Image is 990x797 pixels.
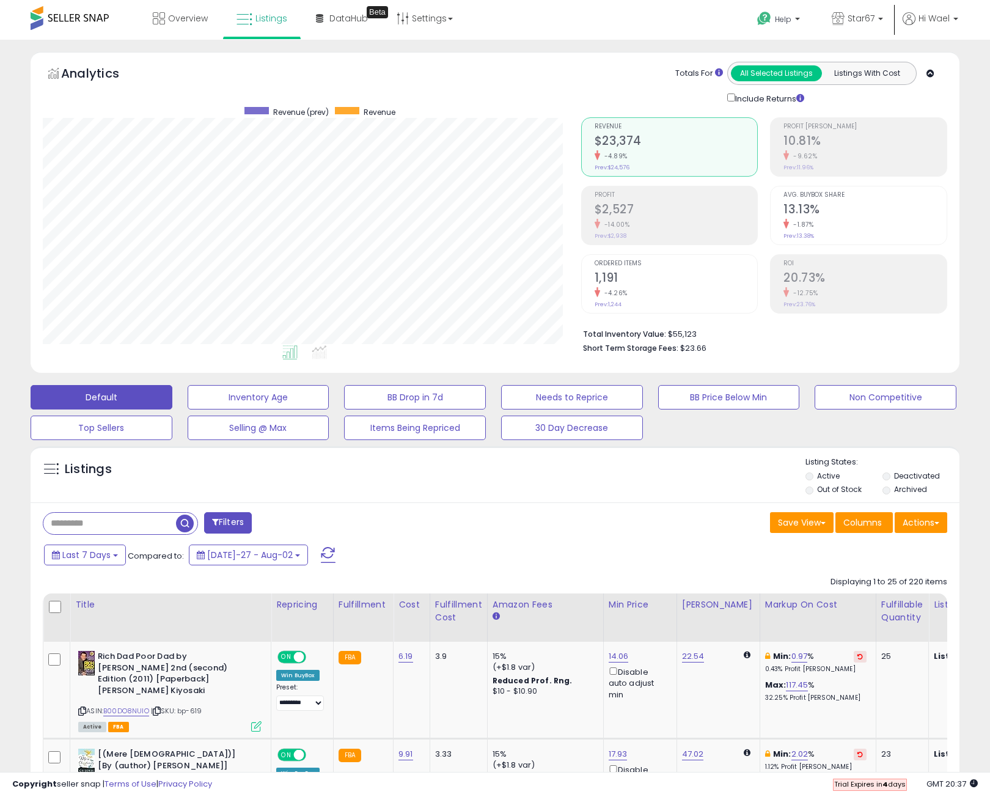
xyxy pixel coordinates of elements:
[773,650,791,662] b: Min:
[817,484,862,494] label: Out of Stock
[344,385,486,410] button: BB Drop in 7d
[189,545,308,565] button: [DATE]-27 - Aug-02
[364,107,395,117] span: Revenue
[279,750,294,760] span: ON
[895,512,947,533] button: Actions
[595,301,621,308] small: Prev: 1,244
[304,750,324,760] span: OFF
[783,301,815,308] small: Prev: 23.76%
[493,651,594,662] div: 15%
[757,11,772,26] i: Get Help
[843,516,882,529] span: Columns
[894,484,927,494] label: Archived
[493,675,573,686] b: Reduced Prof. Rng.
[276,683,324,711] div: Preset:
[98,651,246,699] b: Rich Dad Poor Dad by [PERSON_NAME] 2nd (second) Edition (2011) [Paperback] [PERSON_NAME] Kiyosaki
[770,512,834,533] button: Save View
[609,598,672,611] div: Min Price
[339,749,361,762] small: FBA
[339,651,361,664] small: FBA
[435,651,478,662] div: 3.9
[398,598,425,611] div: Cost
[783,164,813,171] small: Prev: 11.96%
[158,778,212,790] a: Privacy Policy
[279,652,294,663] span: ON
[934,650,989,662] b: Listed Price:
[747,2,812,40] a: Help
[75,598,266,611] div: Title
[786,679,808,691] a: 117.45
[31,385,172,410] button: Default
[207,549,293,561] span: [DATE]-27 - Aug-02
[675,68,723,79] div: Totals For
[609,665,667,700] div: Disable auto adjust min
[600,288,628,298] small: -4.26%
[789,288,818,298] small: -12.75%
[773,748,791,760] b: Min:
[493,611,500,622] small: Amazon Fees.
[493,686,594,697] div: $10 - $10.90
[821,65,912,81] button: Listings With Cost
[894,471,940,481] label: Deactivated
[903,12,958,40] a: Hi Wael
[609,748,628,760] a: 17.93
[817,471,840,481] label: Active
[600,152,628,161] small: -4.89%
[765,694,867,702] p: 32.25% Profit [PERSON_NAME]
[493,662,594,673] div: (+$1.8 var)
[881,651,919,662] div: 25
[255,12,287,24] span: Listings
[765,763,867,771] p: 1.12% Profit [PERSON_NAME]
[12,779,212,790] div: seller snap | |
[62,549,111,561] span: Last 7 Days
[682,650,705,663] a: 22.54
[718,91,819,105] div: Include Returns
[31,416,172,440] button: Top Sellers
[501,416,643,440] button: 30 Day Decrease
[765,749,867,771] div: %
[595,164,629,171] small: Prev: $24,576
[815,385,956,410] button: Non Competitive
[783,202,947,219] h2: 13.13%
[151,706,202,716] span: | SKU: bp-619
[583,326,938,340] li: $55,123
[12,778,57,790] strong: Copyright
[595,134,758,150] h2: $23,374
[339,598,388,611] div: Fulfillment
[609,650,629,663] a: 14.06
[775,14,791,24] span: Help
[98,749,246,786] b: [(Mere [DEMOGRAPHIC_DATA])] [By (author) [PERSON_NAME]] published on ([DATE])
[881,749,919,760] div: 23
[344,416,486,440] button: Items Being Repriced
[805,457,960,468] p: Listing States:
[658,385,800,410] button: BB Price Below Min
[108,722,129,732] span: FBA
[204,512,252,534] button: Filters
[276,598,328,611] div: Repricing
[367,6,388,18] div: Tooltip anchor
[78,651,262,730] div: ASIN:
[791,748,809,760] a: 2.02
[682,748,704,760] a: 47.02
[128,550,184,562] span: Compared to:
[783,123,947,130] span: Profit [PERSON_NAME]
[783,260,947,267] span: ROI
[435,749,478,760] div: 3.33
[765,651,867,674] div: %
[78,722,106,732] span: All listings currently available for purchase on Amazon
[501,385,643,410] button: Needs to Reprice
[276,670,320,681] div: Win BuyBox
[583,343,678,353] b: Short Term Storage Fees:
[276,768,320,779] div: Win BuyBox
[765,598,871,611] div: Markup on Cost
[103,706,149,716] a: B00DO8NUIO
[791,650,808,663] a: 0.97
[65,461,112,478] h5: Listings
[600,220,630,229] small: -14.00%
[168,12,208,24] span: Overview
[680,342,706,354] span: $23.66
[493,760,594,771] div: (+$1.8 var)
[831,576,947,588] div: Displaying 1 to 25 of 220 items
[329,12,368,24] span: DataHub
[583,329,666,339] b: Total Inventory Value:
